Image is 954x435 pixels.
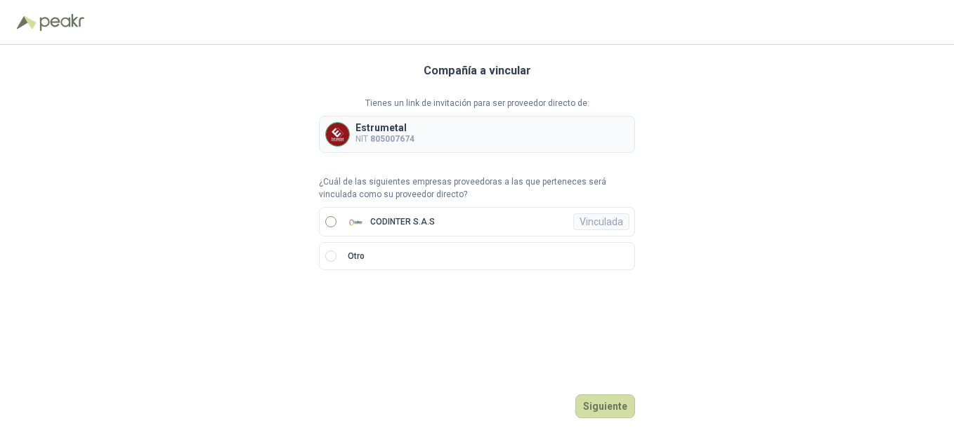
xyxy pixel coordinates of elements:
[39,14,84,31] img: Peakr
[319,97,635,110] p: Tienes un link de invitación para ser proveedor directo de:
[348,213,365,230] img: Company Logo
[573,213,629,230] div: Vinculada
[355,133,414,146] p: NIT
[355,123,414,133] p: Estrumetal
[348,250,365,263] p: Otro
[319,175,635,202] p: ¿Cuál de las siguientes empresas proveedoras a las que perteneces será vinculada como su proveedo...
[326,123,349,146] img: Company Logo
[424,62,531,80] h3: Compañía a vincular
[370,134,414,144] b: 805007674
[17,15,37,29] img: Logo
[370,217,435,226] p: CODINTER S.A.S
[575,394,635,418] button: Siguiente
